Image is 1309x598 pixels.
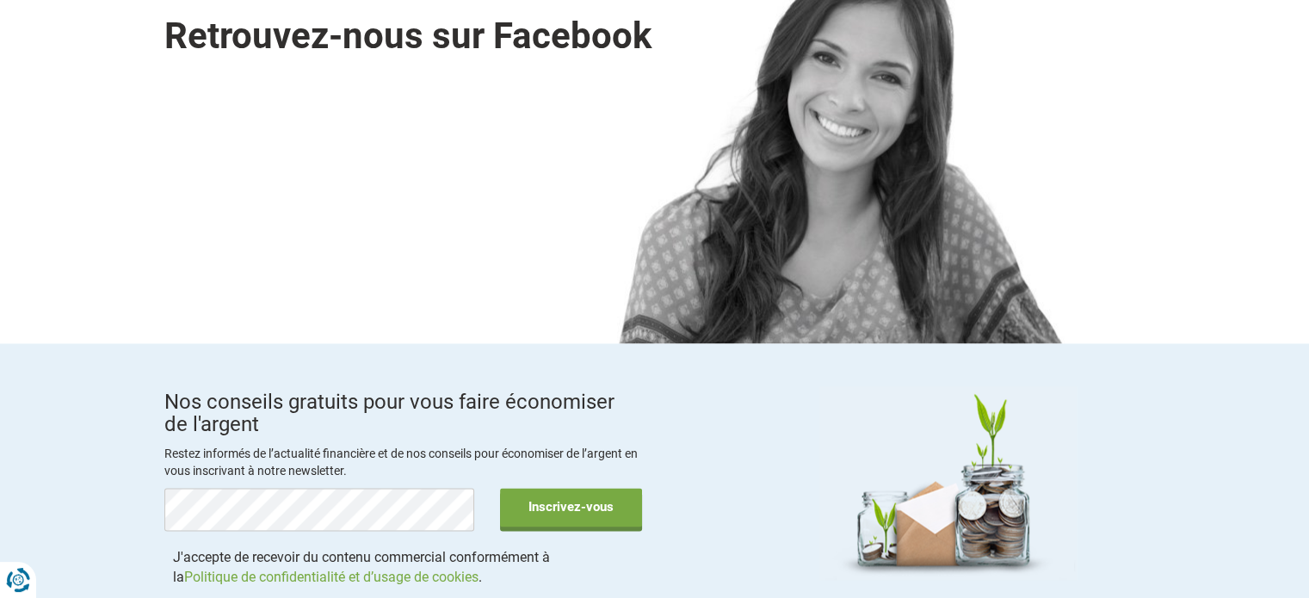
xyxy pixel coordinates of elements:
iframe: fb:page Facebook Social Plugin [164,82,595,194]
a: Politique de confidentialité et d’usage de cookies [184,569,479,585]
img: Newsletter image [819,386,1077,580]
label: J'accepte de recevoir du contenu commercial conformément à la . [164,548,590,587]
h3: Retrouvez-nous sur Facebook [164,16,711,56]
input: Inscrivez-vous [500,488,642,527]
h3: Nos conseils gratuits pour vous faire économiser de l'argent [164,391,642,436]
p: Restez informés de l’actualité financière et de nos conseils pour économiser de l’argent en vous ... [164,445,642,479]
